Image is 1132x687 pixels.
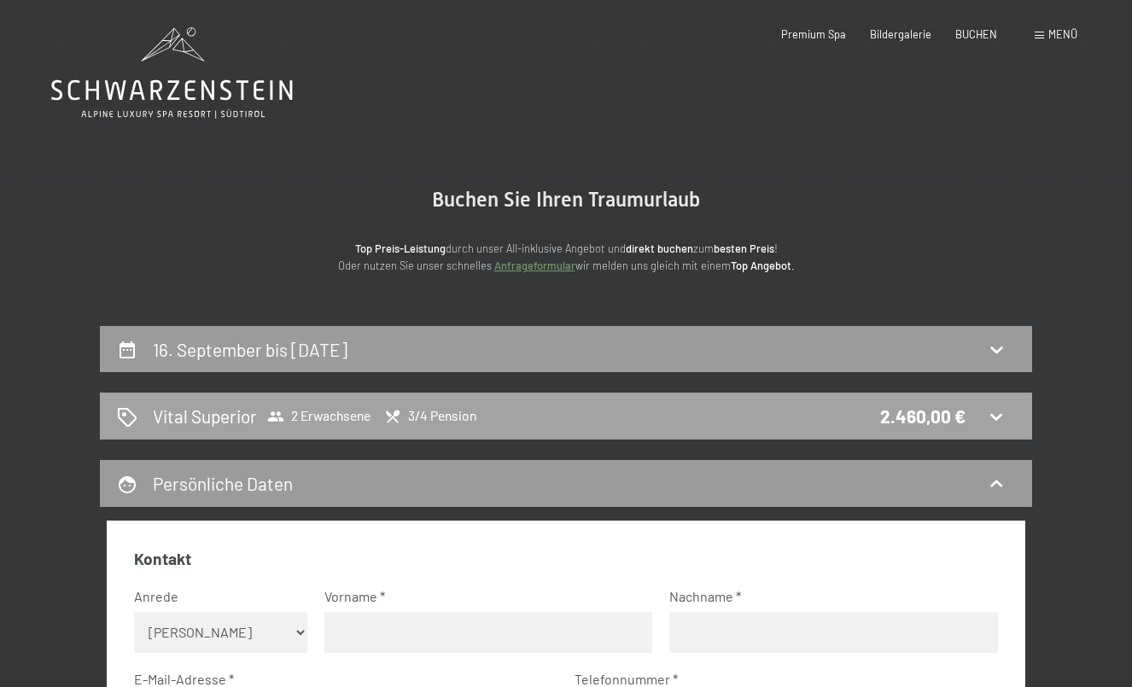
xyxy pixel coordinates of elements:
strong: besten Preis [714,242,774,255]
span: 3/4 Pension [384,408,476,425]
label: Nachname [669,587,983,606]
strong: Top Preis-Leistung [355,242,446,255]
a: Bildergalerie [870,27,931,41]
strong: direkt buchen [626,242,693,255]
span: Buchen Sie Ihren Traumurlaub [432,188,700,212]
h2: 16. September bis [DATE] [153,339,347,360]
div: 2.460,00 € [880,404,966,428]
h2: Vital Superior [153,404,257,428]
a: Anfrageformular [494,259,575,272]
strong: Top Angebot. [731,259,795,272]
legend: Kontakt [134,548,191,571]
span: Menü [1048,27,1077,41]
span: 2 Erwachsene [267,408,371,425]
label: Anrede [134,587,293,606]
a: Premium Spa [781,27,846,41]
label: Vorname [324,587,639,606]
p: durch unser All-inklusive Angebot und zum ! Oder nutzen Sie unser schnelles wir melden uns gleich... [225,240,907,275]
h2: Persönliche Daten [153,473,293,494]
a: BUCHEN [955,27,997,41]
